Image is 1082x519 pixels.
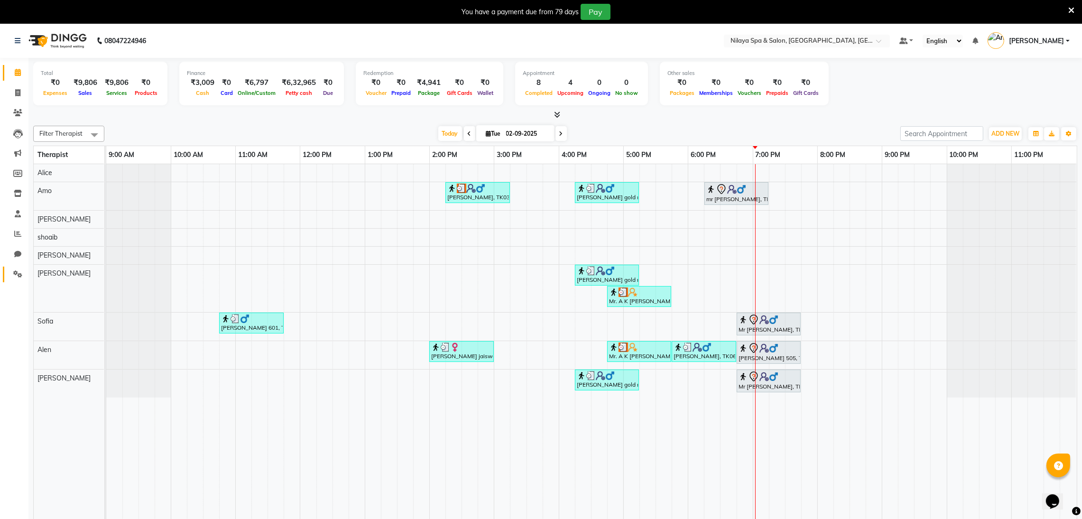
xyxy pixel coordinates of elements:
[613,77,640,88] div: 0
[389,90,413,96] span: Prepaid
[430,148,460,162] a: 2:00 PM
[389,77,413,88] div: ₹0
[444,77,475,88] div: ₹0
[37,374,91,382] span: [PERSON_NAME]
[37,269,91,278] span: [PERSON_NAME]
[41,90,70,96] span: Expenses
[235,90,278,96] span: Online/Custom
[438,126,462,141] span: Today
[132,90,160,96] span: Products
[1042,481,1073,510] iframe: chat widget
[104,90,129,96] span: Services
[738,371,800,391] div: Mr [PERSON_NAME], TK08, 06:45 PM-07:45 PM, Stress Relief Therapy([DEMOGRAPHIC_DATA]) 60 Min
[132,77,160,88] div: ₹0
[363,69,496,77] div: Redemption
[235,77,278,88] div: ₹6,797
[523,77,555,88] div: 8
[283,90,314,96] span: Petty cash
[37,215,91,223] span: [PERSON_NAME]
[608,343,670,361] div: Mr. A K [PERSON_NAME], TK04, 04:45 PM-05:45 PM, Four Hands Restoration Therapy([DEMOGRAPHIC_DATA]...
[608,287,670,306] div: Mr. A K [PERSON_NAME], TK04, 04:45 PM-05:45 PM, Four Hands Restoration Therapy([DEMOGRAPHIC_DATA]...
[24,28,89,54] img: logo
[187,69,336,77] div: Finance
[76,90,95,96] span: Sales
[430,343,493,361] div: [PERSON_NAME] jaiswal, TK02, 02:00 PM-03:00 PM, Sensory Rejuvne Aromatherapy([DEMOGRAPHIC_DATA]) ...
[37,233,57,241] span: shoaib
[363,77,389,88] div: ₹0
[555,77,586,88] div: 4
[321,90,335,96] span: Due
[988,32,1004,49] img: Anubhav
[37,317,53,325] span: Sofia
[705,184,768,204] div: mr [PERSON_NAME], TK07, 06:15 PM-07:15 PM, Traditional Swedish Relaxation Therapy([DEMOGRAPHIC_DA...
[171,148,205,162] a: 10:00 AM
[462,7,579,17] div: You have a payment due from 79 days
[764,77,791,88] div: ₹0
[1009,36,1064,46] span: [PERSON_NAME]
[37,168,52,177] span: Alice
[559,148,589,162] a: 4:00 PM
[236,148,270,162] a: 11:00 AM
[475,90,496,96] span: Wallet
[37,150,68,159] span: Therapist
[667,90,697,96] span: Packages
[101,77,132,88] div: ₹9,806
[365,148,395,162] a: 1:00 PM
[1012,148,1045,162] a: 11:00 PM
[586,77,613,88] div: 0
[624,148,654,162] a: 5:00 PM
[738,314,800,334] div: Mr [PERSON_NAME], TK08, 06:45 PM-07:45 PM, Stress Relief Therapy([DEMOGRAPHIC_DATA]) 60 Min
[278,77,320,88] div: ₹6,32,965
[446,184,509,202] div: [PERSON_NAME], TK03, 02:15 PM-03:15 PM, Traditional Swedish Relaxation Therapy([DEMOGRAPHIC_DATA]...
[70,77,101,88] div: ₹9,806
[947,148,981,162] a: 10:00 PM
[320,77,336,88] div: ₹0
[753,148,783,162] a: 7:00 PM
[818,148,848,162] a: 8:00 PM
[187,77,218,88] div: ₹3,009
[194,90,212,96] span: Cash
[900,126,983,141] input: Search Appointment
[220,314,283,332] div: [PERSON_NAME] 601, TK01, 10:45 AM-11:45 AM, Stress Relief Therapy([DEMOGRAPHIC_DATA]) 60 Min
[494,148,524,162] a: 3:00 PM
[218,77,235,88] div: ₹0
[523,90,555,96] span: Completed
[673,343,735,361] div: [PERSON_NAME], TK06, 05:45 PM-06:45 PM, Stress Relief Therapy([DEMOGRAPHIC_DATA]) 60 Min
[697,77,735,88] div: ₹0
[738,343,800,362] div: [PERSON_NAME] 505, TK09, 06:45 PM-07:45 PM, Deep Tissue Repair Therapy([DEMOGRAPHIC_DATA]) 60 Min
[989,127,1022,140] button: ADD NEW
[697,90,735,96] span: Memberships
[555,90,586,96] span: Upcoming
[613,90,640,96] span: No show
[581,4,610,20] button: Pay
[363,90,389,96] span: Voucher
[37,251,91,259] span: [PERSON_NAME]
[576,184,638,202] div: [PERSON_NAME] gold member, TK05, 04:15 PM-05:15 PM, Deep Tissue Repair Therapy([DEMOGRAPHIC_DATA]...
[688,148,718,162] a: 6:00 PM
[791,77,821,88] div: ₹0
[39,130,83,137] span: Filter Therapist
[764,90,791,96] span: Prepaids
[104,28,146,54] b: 08047224946
[218,90,235,96] span: Card
[484,130,503,137] span: Tue
[37,345,51,354] span: Alen
[41,77,70,88] div: ₹0
[523,69,640,77] div: Appointment
[735,90,764,96] span: Vouchers
[416,90,442,96] span: Package
[475,77,496,88] div: ₹0
[300,148,334,162] a: 12:00 PM
[41,69,160,77] div: Total
[576,371,638,389] div: [PERSON_NAME] gold member, TK05, 04:15 PM-05:15 PM, Deep Tissue Repair Therapy([DEMOGRAPHIC_DATA]...
[735,77,764,88] div: ₹0
[882,148,912,162] a: 9:00 PM
[37,186,52,195] span: Amo
[667,77,697,88] div: ₹0
[791,90,821,96] span: Gift Cards
[586,90,613,96] span: Ongoing
[444,90,475,96] span: Gift Cards
[667,69,821,77] div: Other sales
[106,148,137,162] a: 9:00 AM
[503,127,551,141] input: 2025-09-02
